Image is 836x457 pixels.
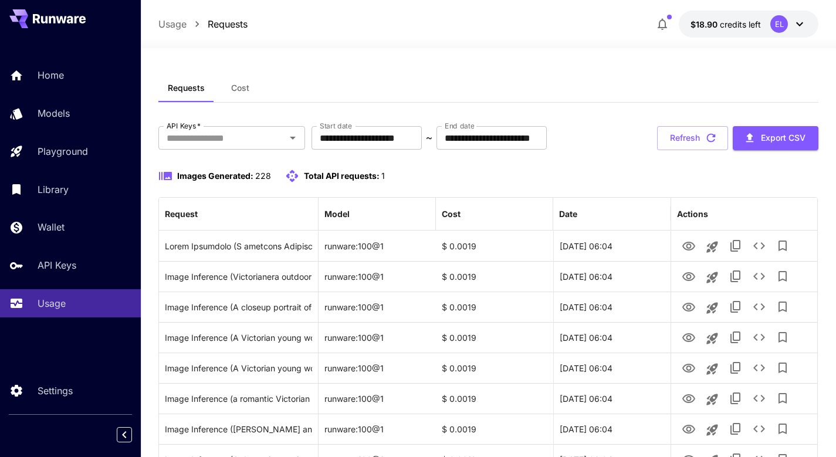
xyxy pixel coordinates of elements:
[747,356,771,380] button: See details
[553,414,671,444] div: 31 Aug, 2025 06:04
[426,131,432,145] p: ~
[724,356,747,380] button: Copy TaskUUID
[771,387,794,410] button: Add to library
[747,234,771,258] button: See details
[177,171,253,181] span: Images Generated:
[158,17,248,31] nav: breadcrumb
[677,294,700,319] button: View Image
[436,322,553,353] div: $ 0.0019
[771,265,794,288] button: Add to library
[724,234,747,258] button: Copy TaskUUID
[167,121,201,131] label: API Keys
[165,262,313,292] div: Click to copy prompt
[700,266,724,289] button: Launch in playground
[724,326,747,349] button: Copy TaskUUID
[158,17,187,31] a: Usage
[700,388,724,411] button: Launch in playground
[165,353,313,383] div: Click to copy prompt
[320,121,352,131] label: Start date
[38,144,88,158] p: Playground
[679,11,818,38] button: $18.9042EL
[747,417,771,441] button: See details
[436,261,553,292] div: $ 0.0019
[304,171,380,181] span: Total API requests:
[553,383,671,414] div: 31 Aug, 2025 06:04
[724,417,747,441] button: Copy TaskUUID
[38,68,64,82] p: Home
[165,323,313,353] div: Click to copy prompt
[771,417,794,441] button: Add to library
[733,126,818,150] button: Export CSV
[165,384,313,414] div: Click to copy prompt
[208,17,248,31] a: Requests
[38,258,76,272] p: API Keys
[677,209,708,219] div: Actions
[691,18,761,31] div: $18.9042
[724,387,747,410] button: Copy TaskUUID
[700,235,724,259] button: Launch in playground
[771,326,794,349] button: Add to library
[677,325,700,349] button: View Image
[771,295,794,319] button: Add to library
[38,182,69,197] p: Library
[771,234,794,258] button: Add to library
[38,384,73,398] p: Settings
[553,231,671,261] div: 31 Aug, 2025 06:04
[445,121,474,131] label: End date
[436,414,553,444] div: $ 0.0019
[436,231,553,261] div: $ 0.0019
[553,353,671,383] div: 31 Aug, 2025 06:04
[319,292,436,322] div: runware:100@1
[165,292,313,322] div: Click to copy prompt
[657,126,728,150] button: Refresh
[231,83,249,93] span: Cost
[691,19,720,29] span: $18.90
[553,292,671,322] div: 31 Aug, 2025 06:04
[747,387,771,410] button: See details
[285,130,301,146] button: Open
[442,209,461,219] div: Cost
[38,220,65,234] p: Wallet
[700,357,724,381] button: Launch in playground
[700,296,724,320] button: Launch in playground
[771,356,794,380] button: Add to library
[677,356,700,380] button: View Image
[747,265,771,288] button: See details
[165,209,198,219] div: Request
[436,292,553,322] div: $ 0.0019
[319,261,436,292] div: runware:100@1
[255,171,271,181] span: 228
[700,418,724,442] button: Launch in playground
[436,383,553,414] div: $ 0.0019
[700,327,724,350] button: Launch in playground
[117,427,132,442] button: Collapse sidebar
[720,19,761,29] span: credits left
[319,231,436,261] div: runware:100@1
[165,231,313,261] div: Click to copy prompt
[747,326,771,349] button: See details
[553,322,671,353] div: 31 Aug, 2025 06:04
[38,106,70,120] p: Models
[677,417,700,441] button: View Image
[38,296,66,310] p: Usage
[747,295,771,319] button: See details
[436,353,553,383] div: $ 0.0019
[165,414,313,444] div: Click to copy prompt
[324,209,350,219] div: Model
[559,209,577,219] div: Date
[724,295,747,319] button: Copy TaskUUID
[677,233,700,258] button: View Image
[319,322,436,353] div: runware:100@1
[319,383,436,414] div: runware:100@1
[319,353,436,383] div: runware:100@1
[126,424,141,445] div: Collapse sidebar
[770,15,788,33] div: EL
[381,171,385,181] span: 1
[319,414,436,444] div: runware:100@1
[168,83,205,93] span: Requests
[553,261,671,292] div: 31 Aug, 2025 06:04
[724,265,747,288] button: Copy TaskUUID
[677,386,700,410] button: View Image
